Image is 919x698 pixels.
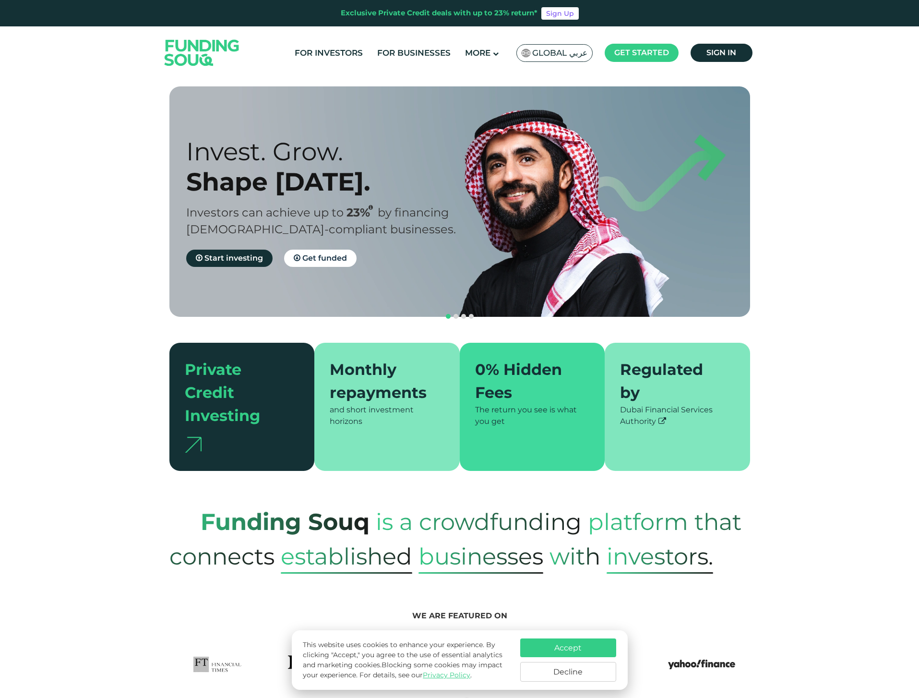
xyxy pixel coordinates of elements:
span: Global عربي [532,48,587,59]
p: This website uses cookies to enhance your experience. By clicking "Accept," you agree to the use ... [303,640,510,680]
button: Decline [520,662,616,682]
span: platform that connects [169,498,741,580]
img: Logo [155,28,249,77]
span: is a crowdfunding [376,498,582,545]
div: Monthly repayments [330,358,433,404]
div: Dubai Financial Services Authority [620,404,735,427]
span: Investors can achieve up to [186,205,344,219]
span: Get started [614,48,669,57]
span: We are featured on [412,611,507,620]
span: Blocking some cookies may impact your experience. [303,661,502,679]
span: Get funded [302,253,347,263]
a: Privacy Policy [423,671,470,679]
img: Yahoo Finance Logo [668,655,735,674]
div: The return you see is what you get [475,404,590,427]
span: For details, see our . [359,671,472,679]
a: Start investing [186,250,273,267]
a: Get funded [284,250,357,267]
button: Accept [520,638,616,657]
img: arrow [185,437,202,453]
div: Exclusive Private Credit deals with up to 23% return* [341,8,537,19]
span: Businesses [418,539,543,574]
span: with [549,533,600,580]
span: More [465,48,490,58]
img: FTLogo Logo [193,655,242,674]
button: navigation [452,313,460,320]
span: Sign in [706,48,736,57]
div: Shape [DATE]. [186,167,477,197]
button: navigation [467,313,475,320]
div: Regulated by [620,358,723,404]
div: 0% Hidden Fees [475,358,578,404]
a: For Investors [292,45,365,61]
div: Invest. Grow. [186,136,477,167]
a: Sign Up [541,7,579,20]
div: and short investment horizons [330,404,444,427]
span: Start investing [204,253,263,263]
button: navigation [444,313,452,320]
i: 23% IRR (expected) ~ 15% Net yield (expected) [369,205,373,210]
img: SA Flag [522,49,530,57]
a: Sign in [691,44,752,62]
img: Forbes Logo [288,655,341,674]
span: 23% [346,205,378,219]
button: navigation [460,313,467,320]
span: established [281,539,412,574]
a: For Businesses [375,45,453,61]
strong: Funding Souq [201,508,370,536]
div: Private Credit Investing [185,358,288,427]
span: Investors. [607,539,713,574]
